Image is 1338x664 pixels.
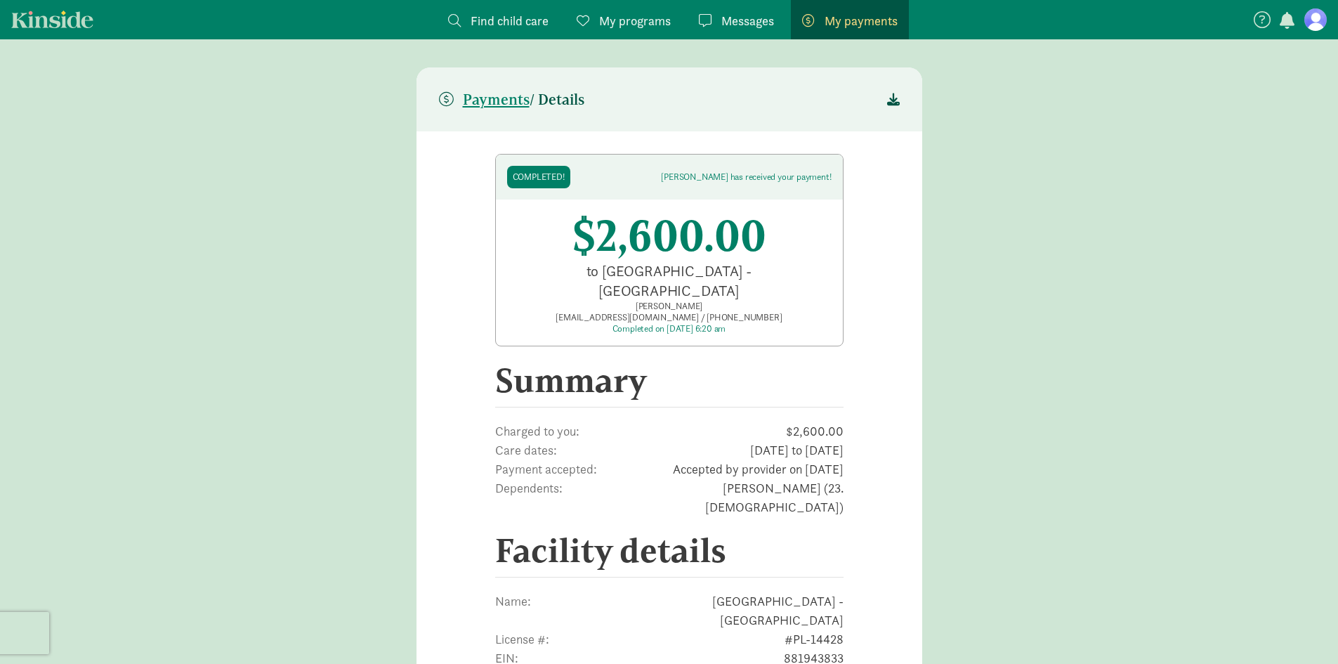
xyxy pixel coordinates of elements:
[825,11,898,30] span: My payments
[439,91,584,108] h5: / Details
[495,460,619,479] span: Payment accepted:
[556,311,698,323] span: [EMAIL_ADDRESS][DOMAIN_NAME]
[591,592,844,630] span: [GEOGRAPHIC_DATA] - [GEOGRAPHIC_DATA]
[471,11,549,30] span: Find child care
[661,171,831,183] div: [PERSON_NAME] has received your payment!
[690,422,844,441] span: $2,600.00
[699,311,782,323] span: [PHONE_NUMBER]
[591,479,843,516] span: [PERSON_NAME] (23.[DEMOGRAPHIC_DATA])
[495,360,844,408] h2: Summary
[495,154,844,346] a: Completed! [PERSON_NAME] has received your payment! $2,600.00 to [GEOGRAPHIC_DATA] - [GEOGRAPHIC_...
[11,11,93,28] a: Kinside
[507,323,832,334] div: Completed on [DATE] 6:20 am
[463,91,530,108] span: Payments
[721,11,774,30] span: Messages
[495,630,675,649] span: License #:
[599,11,671,30] span: My programs
[633,460,844,479] span: Accepted by provider on [DATE]
[524,261,815,301] div: to [GEOGRAPHIC_DATA] - [GEOGRAPHIC_DATA]
[495,422,676,441] span: Charged to you:
[513,171,565,183] div: Completed!
[507,301,832,312] div: [PERSON_NAME]
[671,441,844,460] span: [DATE] to [DATE]
[495,530,844,578] h2: Facility details
[495,441,658,460] span: Care dates:
[689,630,844,649] span: #PL-14428
[495,592,577,630] span: Name:
[887,90,900,109] span: Download receipt
[495,479,577,516] span: Dependents:
[507,211,832,261] div: $2,600.00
